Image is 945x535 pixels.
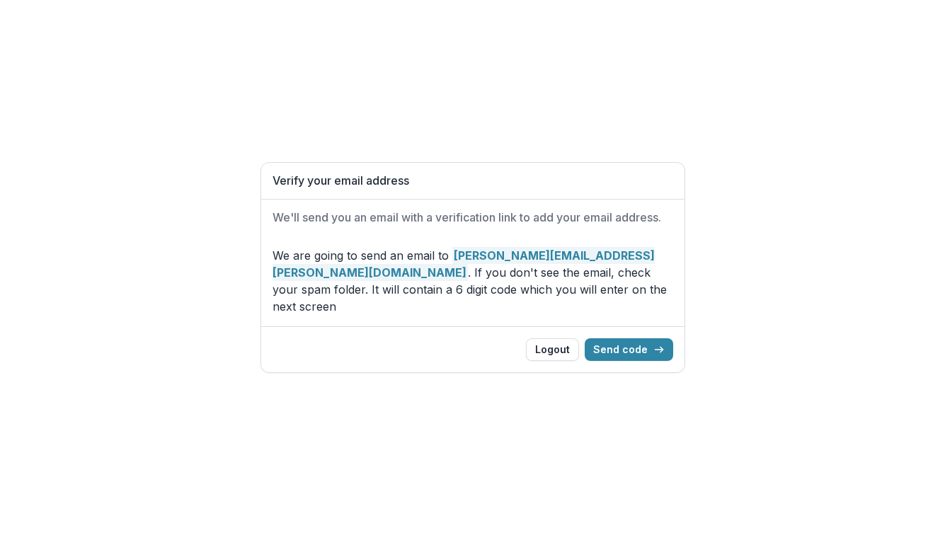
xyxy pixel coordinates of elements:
[526,338,579,361] button: Logout
[273,247,673,315] p: We are going to send an email to . If you don't see the email, check your spam folder. It will co...
[273,247,655,281] strong: [PERSON_NAME][EMAIL_ADDRESS][PERSON_NAME][DOMAIN_NAME]
[585,338,673,361] button: Send code
[273,211,673,224] h2: We'll send you an email with a verification link to add your email address.
[273,174,673,188] h1: Verify your email address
